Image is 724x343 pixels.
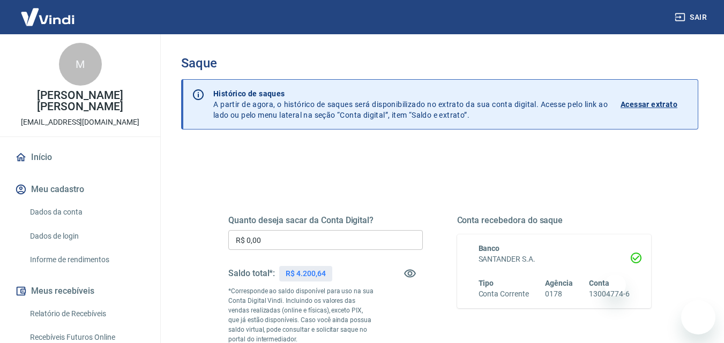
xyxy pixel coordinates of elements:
iframe: Fechar mensagem [604,275,626,296]
a: Informe de rendimentos [26,249,147,271]
p: [PERSON_NAME] [PERSON_NAME] [9,90,152,112]
h6: Conta Corrente [479,288,529,300]
h6: 0178 [545,288,573,300]
h5: Conta recebedora do saque [457,215,652,226]
a: Acessar extrato [621,88,689,120]
img: Vindi [13,1,83,33]
button: Meu cadastro [13,178,147,201]
a: Dados da conta [26,201,147,223]
iframe: Botão para abrir a janela de mensagens [681,300,715,334]
span: Banco [479,244,500,253]
button: Meus recebíveis [13,279,147,303]
div: M [59,43,102,86]
a: Relatório de Recebíveis [26,303,147,325]
h6: 13004774-6 [589,288,630,300]
h3: Saque [181,56,698,71]
a: Início [13,146,147,169]
button: Sair [673,7,711,27]
span: Agência [545,279,573,287]
p: R$ 4.200,64 [286,268,325,279]
p: [EMAIL_ADDRESS][DOMAIN_NAME] [21,117,139,128]
h5: Quanto deseja sacar da Conta Digital? [228,215,423,226]
span: Tipo [479,279,494,287]
p: Histórico de saques [213,88,608,99]
h5: Saldo total*: [228,268,275,279]
p: Acessar extrato [621,99,677,110]
span: Conta [589,279,609,287]
p: A partir de agora, o histórico de saques será disponibilizado no extrato da sua conta digital. Ac... [213,88,608,120]
h6: SANTANDER S.A. [479,254,630,265]
a: Dados de login [26,225,147,247]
